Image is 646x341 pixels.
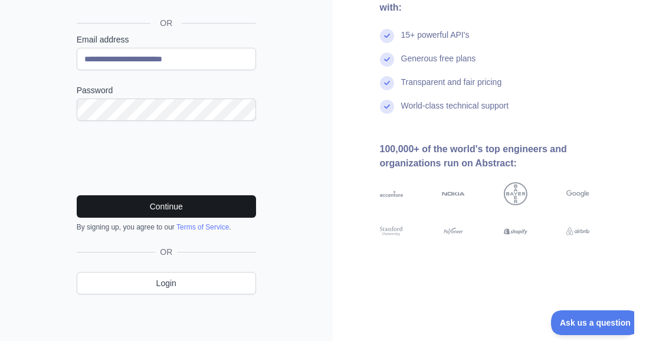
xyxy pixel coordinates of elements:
div: 15+ powerful API's [401,29,470,53]
img: nokia [442,182,465,205]
img: shopify [504,225,527,237]
iframe: Toggle Customer Support [551,310,634,335]
img: airbnb [566,225,589,237]
img: google [566,182,589,205]
img: bayer [504,182,527,205]
div: Generous free plans [401,53,476,76]
img: stanford university [380,225,403,237]
button: Continue [77,195,256,218]
img: check mark [380,29,394,43]
div: Transparent and fair pricing [401,76,502,100]
div: 100,000+ of the world's top engineers and organizations run on Abstract: [380,142,628,170]
img: payoneer [442,225,465,237]
div: By signing up, you agree to our . [77,222,256,232]
iframe: reCAPTCHA [77,135,256,181]
img: check mark [380,53,394,67]
span: OR [155,246,177,258]
label: Email address [77,34,256,45]
img: check mark [380,100,394,114]
a: Login [77,272,256,294]
div: World-class technical support [401,100,509,123]
img: check mark [380,76,394,90]
a: Terms of Service [176,223,229,231]
img: accenture [380,182,403,205]
span: OR [150,17,182,29]
label: Password [77,84,256,96]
